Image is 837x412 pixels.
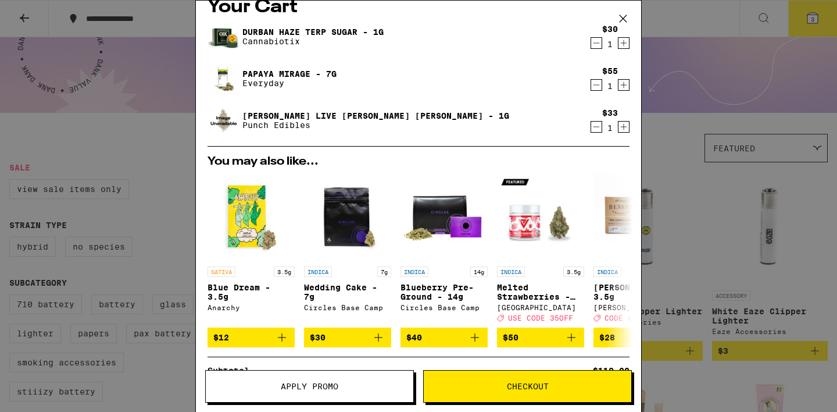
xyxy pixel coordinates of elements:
[591,79,602,91] button: Decrement
[497,283,584,301] p: Melted Strawberries - 3.5g
[593,173,681,328] a: Open page for King Louis XIII - 3.5g from Henry's Original
[618,121,629,133] button: Increment
[208,62,240,95] img: Papaya Mirage - 7g
[497,173,584,328] a: Open page for Melted Strawberries - 3.5g from Ember Valley
[593,367,629,375] div: $118.00
[602,123,618,133] div: 1
[503,333,518,342] span: $50
[497,267,525,277] p: INDICA
[423,370,632,403] button: Checkout
[304,283,391,301] p: Wedding Cake - 7g
[507,382,549,390] span: Checkout
[208,304,295,311] div: Anarchy
[304,304,391,311] div: Circles Base Camp
[400,304,488,311] div: Circles Base Camp
[208,104,240,137] img: Dulce De Sherbert Live Rosin Badder - 1g
[602,24,618,34] div: $30
[591,121,602,133] button: Decrement
[400,173,488,328] a: Open page for Blueberry Pre-Ground - 14g from Circles Base Camp
[242,27,384,37] a: Durban Haze Terp Sugar - 1g
[497,173,584,261] img: Ember Valley - Melted Strawberries - 3.5g
[242,69,337,79] a: Papaya Mirage - 7g
[470,267,488,277] p: 14g
[242,37,384,46] p: Cannabiotix
[591,37,602,49] button: Decrement
[7,8,84,17] span: Hi. Need any help?
[208,283,295,301] p: Blue Dream - 3.5g
[208,156,629,168] h2: You may also like...
[593,267,621,277] p: INDICA
[497,328,584,347] button: Add to bag
[593,304,681,311] div: [PERSON_NAME] Original
[593,328,681,347] button: Add to bag
[304,173,391,261] img: Circles Base Camp - Wedding Cake - 7g
[242,79,337,88] p: Everyday
[310,333,325,342] span: $30
[304,328,391,347] button: Add to bag
[497,304,584,311] div: [GEOGRAPHIC_DATA]
[274,267,295,277] p: 3.5g
[242,120,509,130] p: Punch Edibles
[618,37,629,49] button: Increment
[618,79,629,91] button: Increment
[208,173,295,261] img: Anarchy - Blue Dream - 3.5g
[205,370,414,403] button: Apply Promo
[599,333,615,342] span: $28
[602,81,618,91] div: 1
[377,267,391,277] p: 7g
[406,333,422,342] span: $40
[213,333,229,342] span: $12
[304,173,391,328] a: Open page for Wedding Cake - 7g from Circles Base Camp
[304,267,332,277] p: INDICA
[563,267,584,277] p: 3.5g
[208,328,295,347] button: Add to bag
[400,267,428,277] p: INDICA
[508,314,573,322] span: USE CODE 35OFF
[604,314,660,322] span: CODE HIGHFRI
[593,173,681,261] img: Henry's Original - King Louis XIII - 3.5g
[208,173,295,328] a: Open page for Blue Dream - 3.5g from Anarchy
[602,40,618,49] div: 1
[400,283,488,301] p: Blueberry Pre-Ground - 14g
[602,108,618,118] div: $33
[281,382,338,390] span: Apply Promo
[400,328,488,347] button: Add to bag
[208,367,257,375] div: Subtotal
[242,111,509,120] a: [PERSON_NAME] Live [PERSON_NAME] [PERSON_NAME] - 1g
[593,283,681,301] p: [PERSON_NAME] - 3.5g
[400,173,488,261] img: Circles Base Camp - Blueberry Pre-Ground - 14g
[602,66,618,76] div: $55
[208,20,240,53] img: Durban Haze Terp Sugar - 1g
